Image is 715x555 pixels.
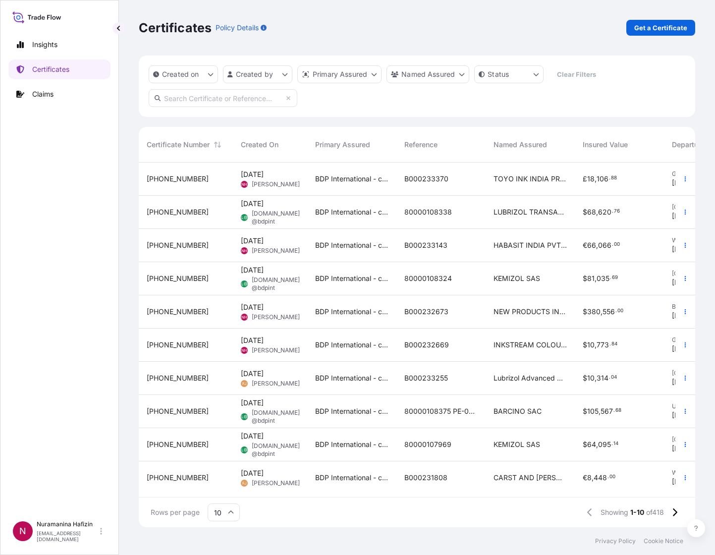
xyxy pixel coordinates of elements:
[611,376,617,379] span: 04
[37,520,98,528] p: Nuramanina Hafizin
[587,175,595,182] span: 18
[241,398,264,408] span: [DATE]
[587,441,596,448] span: 64
[8,84,110,104] a: Claims
[612,210,613,213] span: .
[315,440,388,449] span: BDP International - c/o The Lubrizol Corporation
[404,473,447,483] span: B000231808
[644,537,683,545] a: Cookie Notice
[672,140,705,150] span: Departure
[212,139,223,151] button: Sort
[603,308,615,315] span: 556
[139,20,212,36] p: Certificates
[598,441,611,448] span: 095
[252,442,300,458] span: [DOMAIN_NAME] @bdpint
[162,69,199,79] p: Created on
[597,341,609,348] span: 773
[149,65,218,83] button: createdOn Filter options
[595,537,636,545] p: Privacy Policy
[386,65,469,83] button: cargoOwner Filter options
[610,276,611,279] span: .
[401,69,455,79] p: Named Assured
[223,65,292,83] button: createdBy Filter options
[241,236,264,246] span: [DATE]
[297,65,382,83] button: distributor Filter options
[147,207,209,217] span: [PHONE_NUMBER]
[611,176,617,180] span: 88
[404,406,478,416] span: 80000108375 PE-060/25
[549,66,604,82] button: Clear Filters
[241,468,264,478] span: [DATE]
[599,408,601,415] span: ,
[583,341,587,348] span: $
[609,376,610,379] span: .
[646,507,664,517] span: of 418
[315,373,388,383] span: BDP International - c/o The Lubrizol Corporation
[404,207,452,217] span: 80000108338
[587,341,595,348] span: 10
[37,530,98,542] p: [EMAIL_ADDRESS][DOMAIN_NAME]
[583,408,587,415] span: $
[672,178,695,188] span: [DATE]
[557,69,596,79] p: Clear Filters
[672,344,695,354] span: [DATE]
[594,474,607,481] span: 448
[612,243,613,246] span: .
[488,69,509,79] p: Status
[595,341,597,348] span: ,
[8,35,110,55] a: Insights
[611,342,617,346] span: 84
[614,210,620,213] span: 76
[611,442,613,445] span: .
[242,379,247,388] span: FJ
[634,23,687,33] p: Get a Certificate
[313,69,367,79] p: Primary Assured
[32,64,69,74] p: Certificates
[598,242,611,249] span: 066
[32,89,54,99] p: Claims
[587,308,601,315] span: 380
[587,474,592,481] span: 8
[252,276,300,292] span: [DOMAIN_NAME] @bdpint
[147,340,209,350] span: [PHONE_NUMBER]
[595,275,597,282] span: ,
[494,440,540,449] span: KEMIZOL SAS
[151,507,200,517] span: Rows per page
[672,311,695,321] span: [DATE]
[404,307,448,317] span: B000232673
[583,474,587,481] span: €
[241,431,264,441] span: [DATE]
[315,174,388,184] span: BDP International - c/o The Lubrizol Corporation
[598,209,611,216] span: 620
[147,473,209,483] span: [PHONE_NUMBER]
[626,20,695,36] a: Get a Certificate
[315,207,388,217] span: BDP International - c/o The Lubrizol Corporation
[241,140,278,150] span: Created On
[241,246,247,256] span: NH
[672,410,695,420] span: [DATE]
[596,209,598,216] span: ,
[494,274,540,283] span: KEMIZOL SAS
[252,380,300,388] span: [PERSON_NAME]
[494,473,567,483] span: CARST AND [PERSON_NAME] [GEOGRAPHIC_DATA]
[241,412,248,422] span: L@
[583,140,628,150] span: Insured Value
[147,307,209,317] span: [PHONE_NUMBER]
[147,373,209,383] span: [PHONE_NUMBER]
[672,377,695,387] span: [DATE]
[252,409,300,425] span: [DOMAIN_NAME] @bdpint
[672,244,695,254] span: [DATE]
[587,408,599,415] span: 105
[147,274,209,283] span: [PHONE_NUMBER]
[595,375,597,382] span: ,
[241,279,248,289] span: L@
[8,59,110,79] a: Certificates
[630,507,644,517] span: 1-10
[596,242,598,249] span: ,
[494,140,547,150] span: Named Assured
[597,175,608,182] span: 106
[404,440,451,449] span: 80000107969
[596,441,598,448] span: ,
[315,473,388,483] span: BDP International - c/o The Lubrizol Corporation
